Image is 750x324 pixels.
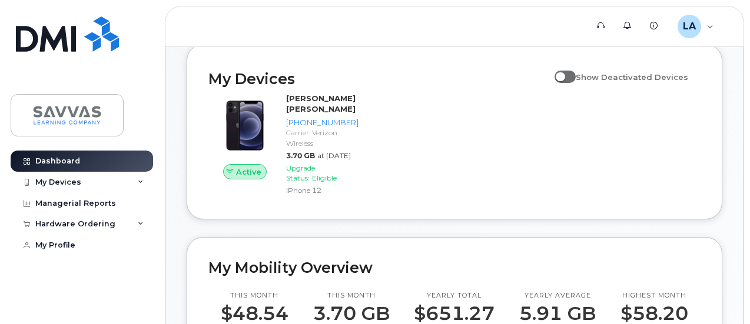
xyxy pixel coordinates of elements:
h2: My Mobility Overview [208,259,701,276]
strong: [PERSON_NAME] [PERSON_NAME] [286,93,356,114]
input: Show Deactivated Devices [555,66,564,75]
span: LA [683,19,696,34]
iframe: Messenger Launcher [699,273,741,315]
div: Carrier: Verizon Wireless [286,128,359,148]
p: 5.91 GB [519,303,596,324]
div: iPhone 12 [286,185,359,195]
a: Active[PERSON_NAME] [PERSON_NAME][PHONE_NUMBER]Carrier: Verizon Wireless3.70 GBat [DATE]Upgrade S... [208,93,363,198]
p: This month [221,291,288,300]
div: [PHONE_NUMBER] [286,117,359,128]
h2: My Devices [208,70,549,88]
span: Active [236,166,261,178]
img: iPhone_12.jpg [218,99,272,153]
p: $48.54 [221,303,288,324]
p: This month [313,291,390,300]
p: $651.27 [414,303,495,324]
span: at [DATE] [317,151,351,160]
p: Yearly total [414,291,495,300]
p: Yearly average [519,291,596,300]
span: Show Deactivated Devices [576,72,688,82]
span: 3.70 GB [286,151,315,160]
p: $58.20 [620,303,688,324]
div: Lee Anne Housley [669,15,722,38]
span: Eligible [312,173,337,182]
p: Highest month [620,291,688,300]
span: Upgrade Status: [286,163,315,182]
p: 3.70 GB [313,303,390,324]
